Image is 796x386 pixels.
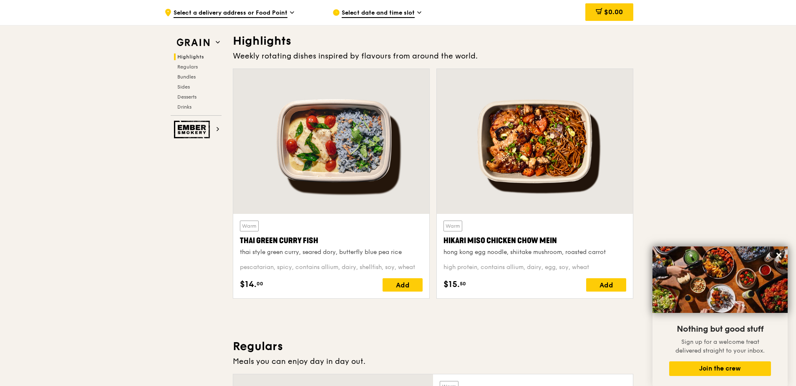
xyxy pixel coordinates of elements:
[240,235,423,246] div: Thai Green Curry Fish
[233,356,633,367] div: Meals you can enjoy day in day out.
[677,324,763,334] span: Nothing but good stuff
[772,249,786,262] button: Close
[443,221,462,231] div: Warm
[257,280,263,287] span: 00
[233,339,633,354] h3: Regulars
[443,263,626,272] div: high protein, contains allium, dairy, egg, soy, wheat
[443,248,626,256] div: hong kong egg noodle, shiitake mushroom, roasted carrot
[174,35,212,50] img: Grain web logo
[675,338,765,354] span: Sign up for a welcome treat delivered straight to your inbox.
[443,278,460,291] span: $15.
[383,278,423,292] div: Add
[652,246,788,313] img: DSC07876-Edit02-Large.jpeg
[177,64,198,70] span: Regulars
[342,9,415,18] span: Select date and time slot
[174,121,212,138] img: Ember Smokery web logo
[240,263,423,272] div: pescatarian, spicy, contains allium, dairy, shellfish, soy, wheat
[604,8,623,16] span: $0.00
[177,84,190,90] span: Sides
[177,94,196,100] span: Desserts
[460,280,466,287] span: 50
[177,74,196,80] span: Bundles
[443,235,626,246] div: Hikari Miso Chicken Chow Mein
[233,50,633,62] div: Weekly rotating dishes inspired by flavours from around the world.
[240,248,423,256] div: thai style green curry, seared dory, butterfly blue pea rice
[669,361,771,376] button: Join the crew
[240,221,259,231] div: Warm
[177,54,204,60] span: Highlights
[174,9,287,18] span: Select a delivery address or Food Point
[586,278,626,292] div: Add
[177,104,191,110] span: Drinks
[240,278,257,291] span: $14.
[233,33,633,48] h3: Highlights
